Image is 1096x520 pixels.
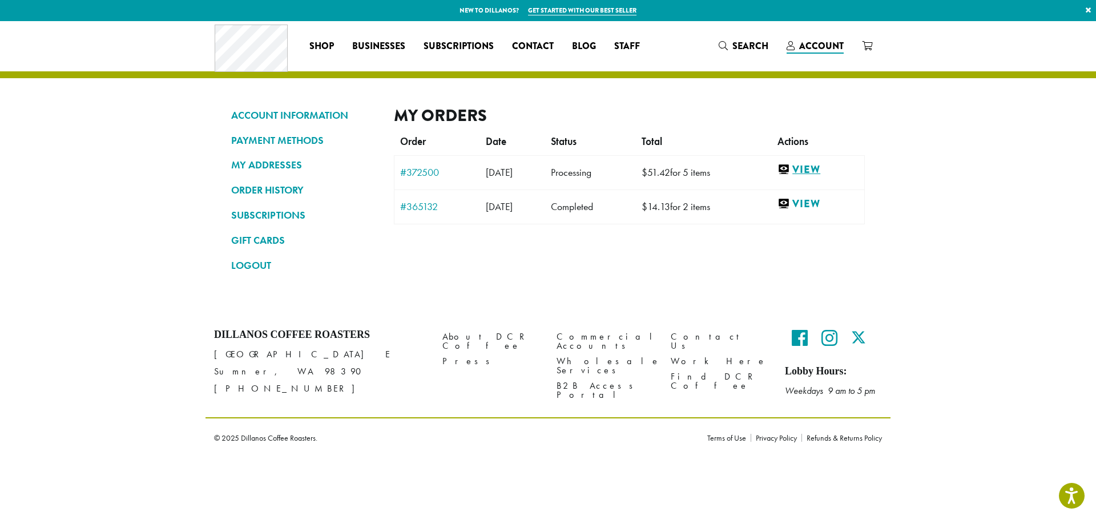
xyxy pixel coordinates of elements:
[801,434,882,442] a: Refunds & Returns Policy
[231,231,377,250] a: GIFT CARDS
[785,365,882,378] h5: Lobby Hours:
[799,39,844,53] span: Account
[231,180,377,200] a: ORDER HISTORY
[442,354,539,369] a: Press
[512,39,554,54] span: Contact
[605,37,649,55] a: Staff
[352,39,405,54] span: Businesses
[486,135,506,148] span: Date
[442,329,539,353] a: About DCR Coffee
[636,155,772,190] td: for 5 items
[486,200,513,213] span: [DATE]
[642,135,662,148] span: Total
[486,166,513,179] span: [DATE]
[231,155,377,175] a: MY ADDRESSES
[642,200,670,213] span: 14.13
[400,167,474,178] a: #372500
[231,106,377,284] nav: Account pages
[785,385,875,397] em: Weekdays 9 am to 5 pm
[231,205,377,225] a: SUBSCRIPTIONS
[214,329,425,341] h4: Dillanos Coffee Roasters
[572,39,596,54] span: Blog
[671,369,768,394] a: Find DCR Coffee
[545,155,636,190] td: Processing
[394,106,865,126] h2: My Orders
[424,39,494,54] span: Subscriptions
[777,163,859,177] a: View
[557,354,654,378] a: Wholesale Services
[231,256,377,275] a: LOGOUT
[214,434,690,442] p: © 2025 Dillanos Coffee Roasters.
[707,434,751,442] a: Terms of Use
[551,135,577,148] span: Status
[671,329,768,353] a: Contact Us
[636,190,772,224] td: for 2 items
[777,135,808,148] span: Actions
[231,106,377,125] a: ACCOUNT INFORMATION
[309,39,334,54] span: Shop
[777,197,859,211] a: View
[400,135,426,148] span: Order
[400,201,474,212] a: #365132
[557,378,654,403] a: B2B Access Portal
[231,131,377,150] a: PAYMENT METHODS
[214,346,425,397] p: [GEOGRAPHIC_DATA] E Sumner, WA 98390 [PHONE_NUMBER]
[557,329,654,353] a: Commercial Accounts
[710,37,777,55] a: Search
[300,37,343,55] a: Shop
[614,39,640,54] span: Staff
[642,166,670,179] span: 51.42
[528,6,636,15] a: Get started with our best seller
[642,200,647,213] span: $
[642,166,647,179] span: $
[751,434,801,442] a: Privacy Policy
[671,354,768,369] a: Work Here
[545,190,636,224] td: Completed
[732,39,768,53] span: Search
